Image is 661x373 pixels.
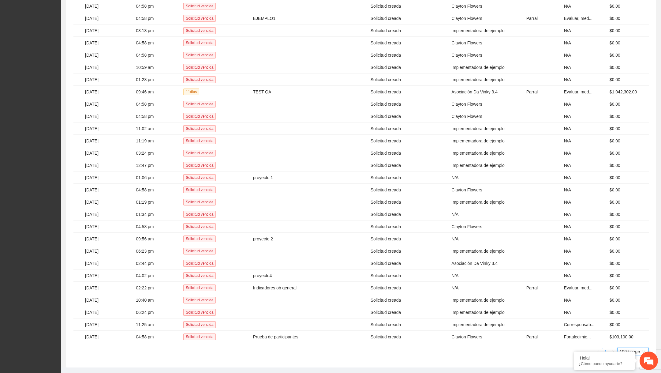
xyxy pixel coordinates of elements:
td: Parral [524,282,562,294]
td: $0.00 [607,37,649,49]
td: 04:58 pm [133,37,181,49]
td: N/A [562,61,607,73]
td: 01:19 pm [133,196,181,208]
td: Solicitud creada [368,318,449,331]
div: ¡Hola! [578,356,630,360]
td: 03:24 pm [133,147,181,159]
td: [DATE] [83,196,133,208]
span: Solicitud vencida [183,309,216,316]
td: [DATE] [83,73,133,86]
span: Evaluar, med... [564,89,592,94]
td: $0.00 [607,306,649,318]
td: 02:44 pm [133,257,181,269]
td: $0.00 [607,147,649,159]
td: Implementadora de ejemplo [449,122,524,135]
span: Solicitud vencida [183,199,216,205]
span: 11 día s [183,89,199,95]
td: N/A [562,196,607,208]
td: [DATE] [83,110,133,122]
td: $0.00 [607,61,649,73]
td: $0.00 [607,122,649,135]
td: 11:02 am [133,122,181,135]
td: 01:06 pm [133,171,181,184]
td: proyecto 1 [251,171,368,184]
td: N/A [562,135,607,147]
td: Solicitud creada [368,184,449,196]
td: Solicitud creada [368,269,449,282]
td: 04:58 pm [133,184,181,196]
span: Estamos en línea. [35,82,84,144]
td: Implementadora de ejemplo [449,24,524,37]
td: 02:22 pm [133,282,181,294]
td: Solicitud creada [368,208,449,220]
span: left [596,350,600,354]
span: Solicitud vencida [183,272,216,279]
td: N/A [562,220,607,233]
td: $0.00 [607,135,649,147]
td: Solicitud creada [368,37,449,49]
td: N/A [562,49,607,61]
td: Clayton Flowers [449,37,524,49]
td: 04:58 pm [133,98,181,110]
td: Solicitud creada [368,86,449,98]
td: 04:58 pm [133,110,181,122]
p: ¿Cómo puedo ayudarte? [578,361,630,366]
td: proyecto4 [251,269,368,282]
td: Implementadora de ejemplo [449,196,524,208]
td: Solicitud creada [368,61,449,73]
div: Minimizar ventana de chat en vivo [100,3,115,18]
td: N/A [562,306,607,318]
td: [DATE] [83,98,133,110]
td: [DATE] [83,61,133,73]
td: TEST QA [251,86,368,98]
td: N/A [562,98,607,110]
td: Implementadora de ejemplo [449,294,524,306]
td: N/A [562,208,607,220]
td: 04:02 pm [133,269,181,282]
td: 09:46 am [133,86,181,98]
td: Parral [524,86,562,98]
span: Solicitud vencida [183,211,216,218]
td: Implementadora de ejemplo [449,147,524,159]
td: Solicitud creada [368,122,449,135]
td: Solicitud creada [368,147,449,159]
td: [DATE] [83,282,133,294]
td: 06:23 pm [133,245,181,257]
span: Solicitud vencida [183,333,216,340]
td: N/A [449,269,524,282]
td: N/A [562,233,607,245]
td: Solicitud creada [368,220,449,233]
span: right [611,350,615,354]
td: [DATE] [83,245,133,257]
td: Solicitud creada [368,73,449,86]
td: Solicitud creada [368,306,449,318]
td: Solicitud creada [368,294,449,306]
td: 04:58 pm [133,220,181,233]
td: N/A [562,159,607,171]
td: 11:19 am [133,135,181,147]
td: $103,100.00 [607,331,649,343]
td: $0.00 [607,73,649,86]
td: N/A [562,257,607,269]
span: Solicitud vencida [183,40,216,46]
span: Solicitud vencida [183,284,216,291]
td: Clayton Flowers [449,12,524,24]
span: Solicitud vencida [183,52,216,58]
td: 10:59 am [133,61,181,73]
td: 01:34 pm [133,208,181,220]
td: N/A [562,147,607,159]
td: N/A [562,24,607,37]
li: Next Page [609,348,617,355]
td: Solicitud creada [368,110,449,122]
span: Solicitud vencida [183,186,216,193]
span: Solicitud vencida [183,174,216,181]
td: $0.00 [607,318,649,331]
span: Solicitud vencida [183,27,216,34]
td: $0.00 [607,196,649,208]
td: [DATE] [83,306,133,318]
td: [DATE] [83,294,133,306]
td: 11:25 am [133,318,181,331]
td: [DATE] [83,269,133,282]
td: [DATE] [83,37,133,49]
td: Solicitud creada [368,245,449,257]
